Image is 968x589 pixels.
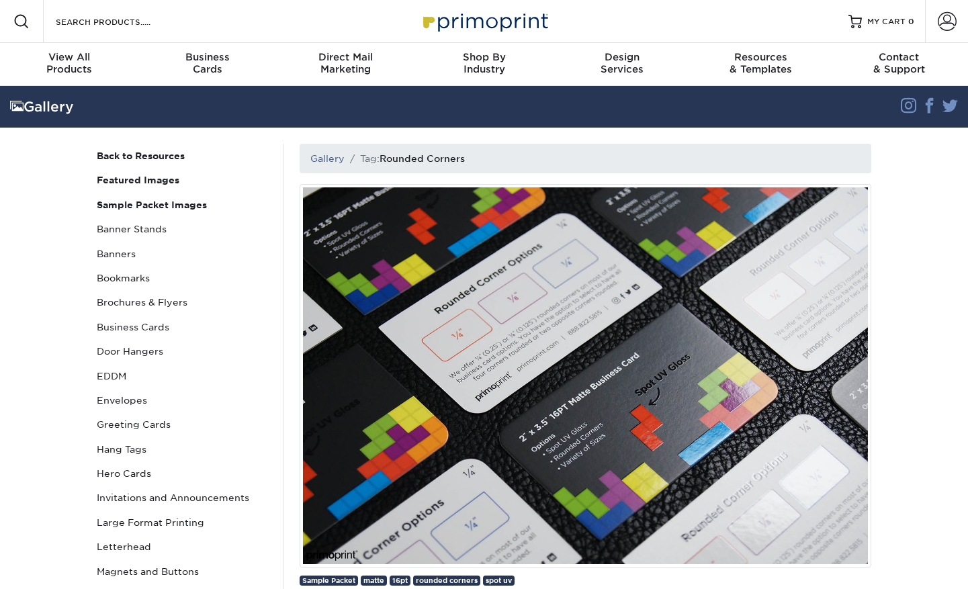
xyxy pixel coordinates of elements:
a: Letterhead [91,535,273,559]
a: Hang Tags [91,437,273,461]
h1: Rounded Corners [380,153,465,164]
a: Direct MailMarketing [277,43,415,86]
span: Contact [830,51,968,63]
li: Tag: [345,152,465,165]
a: DesignServices [553,43,691,86]
span: MY CART [867,16,906,28]
a: Banners [91,242,273,266]
a: matte [361,576,387,586]
span: Business [138,51,277,63]
a: Bookmarks [91,266,273,290]
a: Gallery [310,153,345,164]
a: 16pt [390,576,410,586]
span: 0 [908,17,914,26]
a: Hero Cards [91,461,273,486]
span: 16pt [392,576,408,584]
a: EDDM [91,364,273,388]
div: Services [553,51,691,75]
a: Contact& Support [830,43,968,86]
a: Sample Packet [300,576,358,586]
input: SEARCH PRODUCTS..... [54,13,185,30]
a: Large Format Printing [91,510,273,535]
a: Greeting Cards [91,412,273,437]
span: Design [553,51,691,63]
a: rounded corners [413,576,480,586]
a: Resources& Templates [691,43,830,86]
strong: Sample Packet Images [97,199,207,210]
a: Featured Images [91,168,273,192]
span: Resources [691,51,830,63]
a: Banner Stands [91,217,273,241]
a: Door Hangers [91,339,273,363]
div: Industry [415,51,554,75]
a: Magnets and Buttons [91,559,273,584]
a: Invitations and Announcements [91,486,273,510]
div: Marketing [277,51,415,75]
a: spot uv [483,576,515,586]
div: & Support [830,51,968,75]
a: Envelopes [91,388,273,412]
div: & Templates [691,51,830,75]
a: Back to Resources [91,144,273,168]
div: Cards [138,51,277,75]
a: Brochures & Flyers [91,290,273,314]
a: Sample Packet Images [91,193,273,217]
span: Direct Mail [277,51,415,63]
span: rounded corners [416,576,478,584]
img: 16pt Matte Business card with Spot UV Gloss [300,184,871,568]
span: spot uv [486,576,512,584]
a: Shop ByIndustry [415,43,554,86]
a: Business Cards [91,315,273,339]
img: Primoprint [417,7,552,36]
strong: Featured Images [97,175,179,185]
a: BusinessCards [138,43,277,86]
span: matte [363,576,384,584]
span: Shop By [415,51,554,63]
span: Sample Packet [302,576,355,584]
